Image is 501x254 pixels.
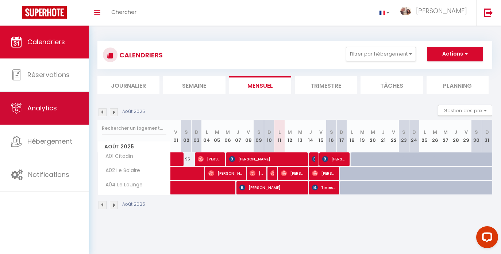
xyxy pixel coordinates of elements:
li: Planning [427,76,489,94]
iframe: LiveChat chat widget [470,223,501,254]
img: Super Booking [22,6,67,19]
abbr: D [340,129,343,136]
h3: CALENDRIERS [117,47,163,63]
th: 16 [326,120,336,152]
li: Journalier [97,76,159,94]
abbr: S [185,129,188,136]
abbr: S [330,129,333,136]
span: Chercher [111,8,136,16]
button: Filtrer par hébergement [346,47,416,61]
span: [PERSON_NAME] [239,181,304,194]
th: 29 [461,120,471,152]
p: Août 2025 [122,201,145,208]
abbr: L [278,129,281,136]
th: 27 [440,120,450,152]
abbr: J [236,129,239,136]
th: 10 [264,120,274,152]
p: Août 2025 [122,108,145,115]
th: 18 [347,120,357,152]
span: A04 Le Lounge [99,181,144,189]
span: Timeo Torlet [312,181,336,194]
abbr: L [206,129,208,136]
abbr: D [412,129,416,136]
span: [PERSON_NAME] [312,166,336,180]
span: Hébergement [27,137,72,146]
button: Gestion des prix [438,105,492,116]
th: 02 [181,120,191,152]
abbr: L [424,129,426,136]
span: Août 2025 [98,141,170,152]
abbr: M [288,129,292,136]
th: 17 [336,120,347,152]
abbr: M [433,129,437,136]
abbr: S [475,129,478,136]
span: Calendriers [27,37,65,46]
input: Rechercher un logement... [102,122,166,135]
th: 12 [285,120,295,152]
abbr: D [485,129,489,136]
abbr: M [226,129,230,136]
li: Trimestre [295,76,357,94]
th: 30 [471,120,482,152]
th: 11 [274,120,285,152]
th: 14 [305,120,316,152]
th: 07 [233,120,243,152]
abbr: V [319,129,323,136]
span: [PERSON_NAME] [229,152,304,166]
span: [PERSON_NAME] [270,166,274,180]
abbr: V [247,129,250,136]
th: 25 [420,120,430,152]
abbr: S [402,129,405,136]
th: 15 [316,120,326,152]
span: [PERSON_NAME] [312,152,315,166]
abbr: M [215,129,219,136]
abbr: M [298,129,302,136]
span: A02 Le Solaire [99,167,142,175]
span: [PERSON_NAME] [281,166,305,180]
button: Actions [427,47,483,61]
th: 20 [368,120,378,152]
abbr: V [465,129,468,136]
th: 22 [388,120,398,152]
span: Réservations [27,70,70,79]
abbr: J [382,129,385,136]
abbr: J [309,129,312,136]
th: 01 [171,120,181,152]
th: 09 [254,120,264,152]
span: A01 Citadin [99,152,135,160]
span: [PERSON_NAME] [198,152,221,166]
th: 26 [430,120,440,152]
li: Mensuel [229,76,291,94]
li: Tâches [361,76,423,94]
abbr: M [371,129,375,136]
abbr: V [392,129,395,136]
span: [PERSON_NAME] [208,166,242,180]
span: [PERSON_NAME] [322,152,346,166]
abbr: L [351,129,353,136]
span: Analytics [27,103,57,113]
th: 19 [357,120,367,152]
li: Semaine [163,76,225,94]
abbr: S [257,129,261,136]
abbr: M [360,129,365,136]
abbr: J [454,129,457,136]
th: 21 [378,120,388,152]
span: Notifications [28,170,69,179]
span: [PERSON_NAME] [416,6,467,15]
th: 28 [451,120,461,152]
th: 06 [223,120,233,152]
th: 04 [202,120,212,152]
span: [PERSON_NAME] [250,166,263,180]
th: 05 [212,120,222,152]
abbr: V [174,129,177,136]
img: logout [484,8,493,17]
th: 13 [295,120,305,152]
img: ... [400,7,411,15]
th: 31 [482,120,492,152]
th: 24 [409,120,419,152]
abbr: M [443,129,448,136]
th: 23 [399,120,409,152]
abbr: D [195,129,199,136]
abbr: D [267,129,271,136]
